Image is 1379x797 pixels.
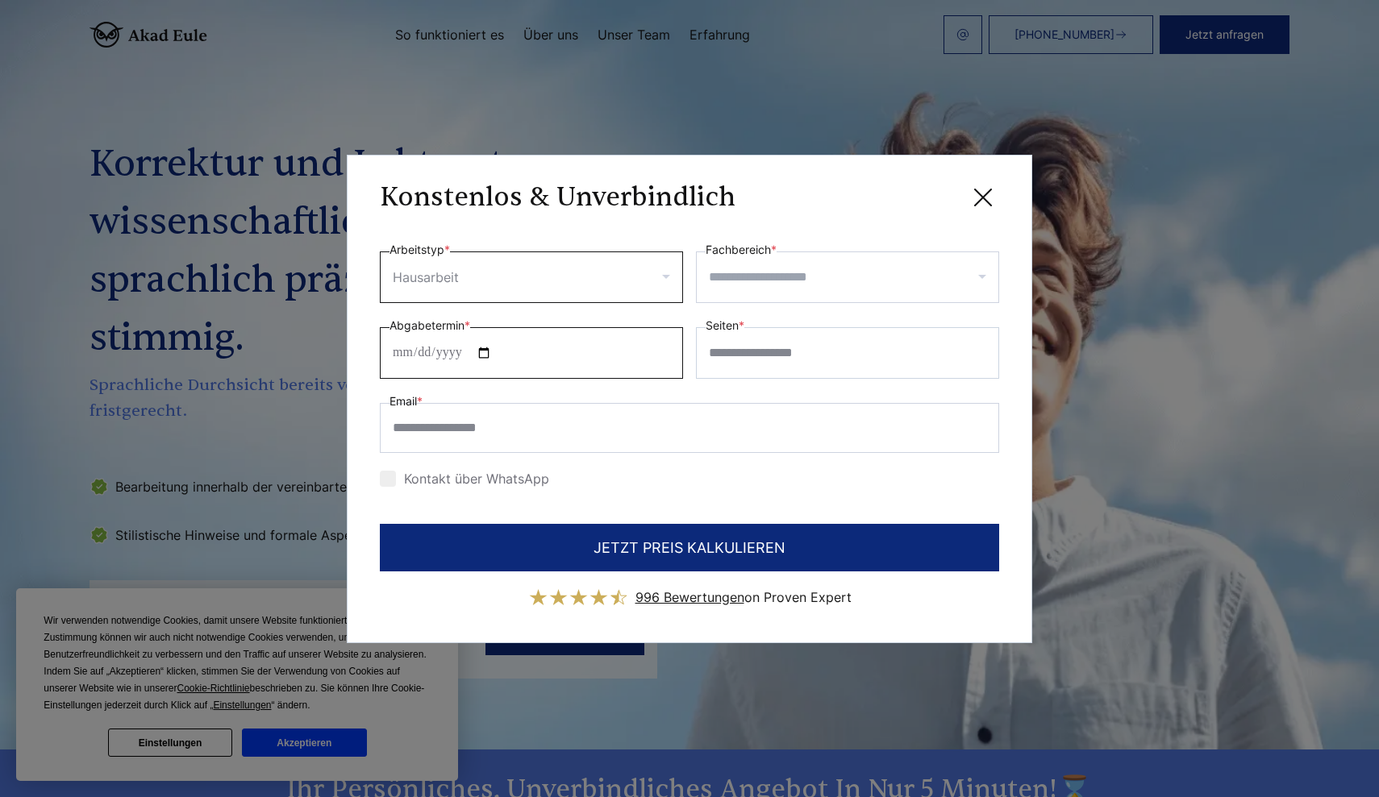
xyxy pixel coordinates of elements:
[380,181,735,214] h3: Konstenlos & Unverbindlich
[390,240,450,259] label: Arbeitstyp
[635,589,744,605] span: 996 Bewertungen
[390,392,423,411] label: Email
[380,524,999,571] button: JETZT PREIS KALKULIEREN
[706,316,744,335] label: Seiten
[393,264,459,290] div: Hausarbeit
[635,584,852,610] div: on Proven Expert
[706,240,777,259] label: Fachbereich
[380,471,549,487] label: Kontakt über WhatsApp
[390,316,470,335] label: Abgabetermin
